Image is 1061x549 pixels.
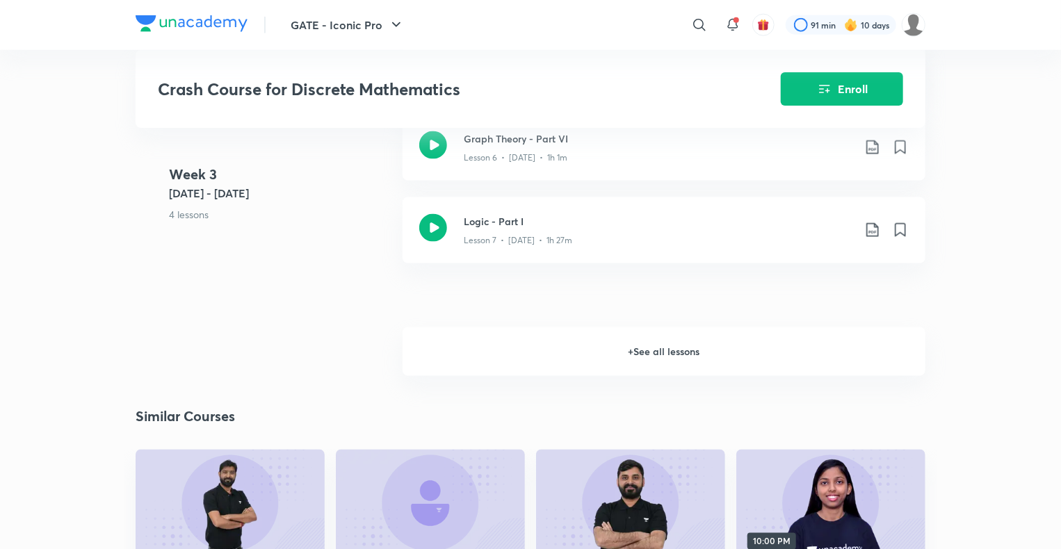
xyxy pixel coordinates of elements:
button: Enroll [781,72,903,106]
p: Lesson 6 • [DATE] • 1h 1m [464,151,567,164]
a: Graph Theory - Part VILesson 6 • [DATE] • 1h 1m [403,115,925,197]
p: 4 lessons [169,206,391,221]
h2: Similar Courses [136,407,235,427]
img: streak [844,18,858,32]
h3: Logic - Part I [464,214,853,229]
img: Company Logo [136,15,248,32]
button: GATE - Iconic Pro [282,11,413,39]
img: avatar [757,19,770,31]
h6: + See all lessons [403,327,925,376]
p: Lesson 7 • [DATE] • 1h 27m [464,234,572,247]
a: Logic - Part ILesson 7 • [DATE] • 1h 27m [403,197,925,280]
button: avatar [752,14,775,36]
a: Company Logo [136,15,248,35]
img: Deepika S S [902,13,925,37]
h5: [DATE] - [DATE] [169,184,391,201]
h4: Week 3 [169,163,391,184]
h3: Graph Theory - Part VI [464,131,853,146]
h3: Crash Course for Discrete Mathematics [158,79,702,99]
